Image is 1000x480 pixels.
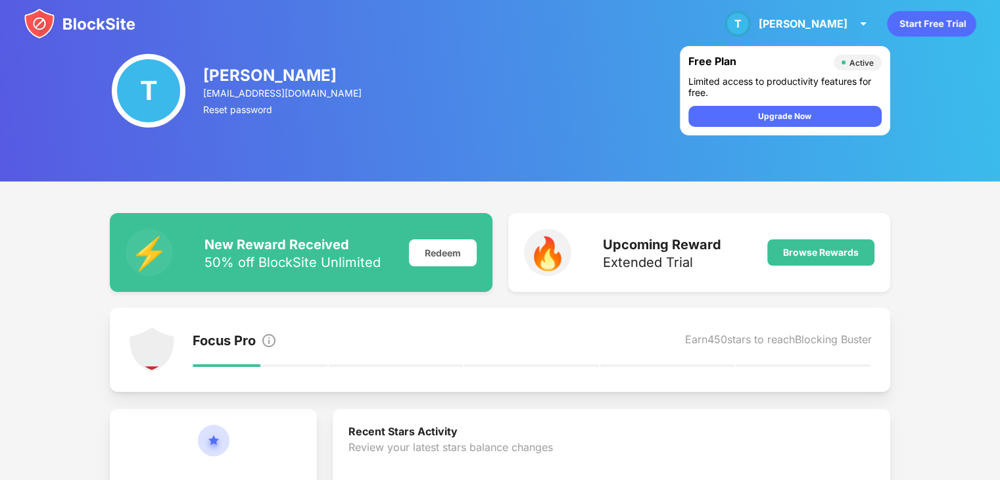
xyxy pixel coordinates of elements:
div: Free Plan [688,55,827,70]
div: New Reward Received [204,237,381,252]
div: [PERSON_NAME] [203,66,364,85]
div: Reset password [203,104,364,115]
div: Recent Stars Activity [348,425,874,441]
img: blocksite-icon.svg [24,8,135,39]
img: info.svg [261,333,277,348]
div: 🔥 [524,229,571,276]
div: [PERSON_NAME] [759,17,847,30]
div: [EMAIL_ADDRESS][DOMAIN_NAME] [203,87,364,99]
div: Limited access to productivity features for free. [688,76,882,98]
div: Upcoming Reward [603,237,721,252]
img: points-level-1.svg [128,326,176,373]
div: Extended Trial [603,256,721,269]
div: Redeem [409,239,477,266]
img: circle-star.svg [198,425,229,472]
div: Browse Rewards [783,247,859,258]
div: ⚡️ [126,229,173,276]
div: T [725,11,751,37]
div: Active [849,58,874,68]
div: Earn 450 stars to reach Blocking Buster [685,333,872,351]
div: Upgrade Now [758,110,811,123]
div: 50% off BlockSite Unlimited [204,256,381,269]
div: Focus Pro [193,333,256,351]
div: Review your latest stars balance changes [348,441,874,480]
div: animation [887,11,976,37]
div: T [112,54,185,128]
